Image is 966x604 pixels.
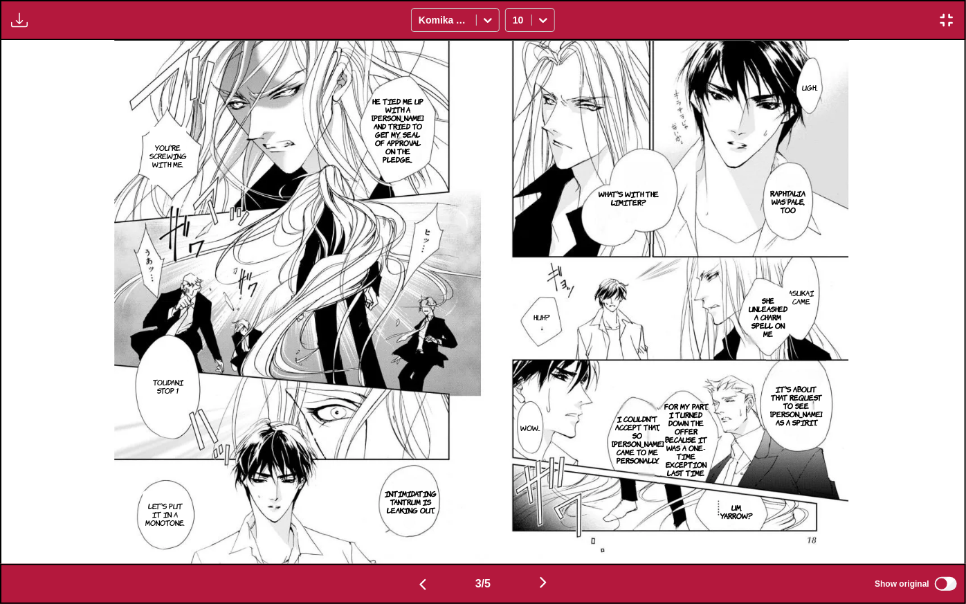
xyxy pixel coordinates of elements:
img: Previous page [414,576,431,593]
p: She unleashed a charm spell on me [746,293,790,340]
p: Ugh... [799,80,821,94]
span: 3 / 5 [475,578,491,590]
p: Raphtalia was pale, too [767,186,808,217]
img: Next page [535,574,552,591]
img: Manga Panel [114,40,850,564]
p: Wow... [518,421,543,434]
img: Download translated images [11,12,28,28]
span: Show original [875,579,929,589]
p: Let's put it in a monotone. [143,499,188,529]
p: Um, yarrow? [718,500,756,522]
p: It's about that request to see [PERSON_NAME] as a spirit. [766,382,826,429]
p: Huh? [531,310,553,324]
p: Intimidating tantrum is leaking out. [382,486,439,517]
input: Show original [935,577,957,591]
p: Toudani Stop 1 [150,375,186,397]
p: For my part, I turned down the offer because it was a one-time exception last time [660,399,712,479]
p: Asukai came [785,286,817,308]
p: He tied me up with a [PERSON_NAME] and tried to get my seal of approval on the pledge... [369,94,426,166]
p: You're screwing with me. [147,140,190,171]
p: I couldn't accept that, so [PERSON_NAME] came to me personally. [609,412,666,467]
p: What's with the limiter? [585,187,671,209]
